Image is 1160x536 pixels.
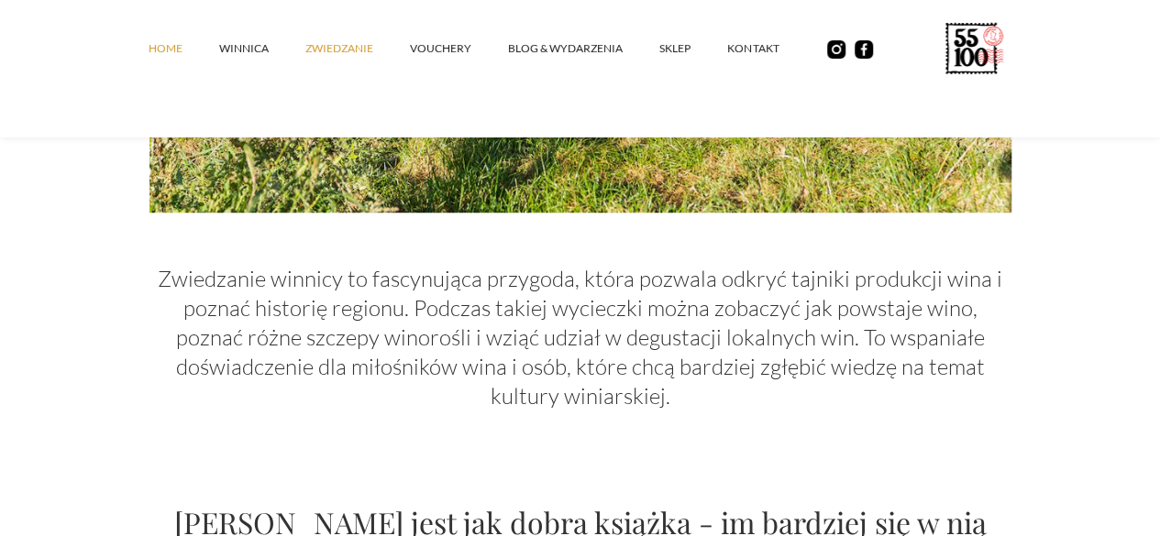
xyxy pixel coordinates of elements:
[149,21,219,76] a: Home
[727,21,815,76] a: kontakt
[219,21,305,76] a: winnica
[149,264,1011,410] p: Zwiedzanie winnicy to fascynująca przygoda, która pozwala odkryć tajniki produkcji wina i poznać ...
[508,21,659,76] a: Blog & Wydarzenia
[305,21,410,76] a: ZWIEDZANIE
[410,21,508,76] a: vouchery
[659,21,727,76] a: SKLEP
